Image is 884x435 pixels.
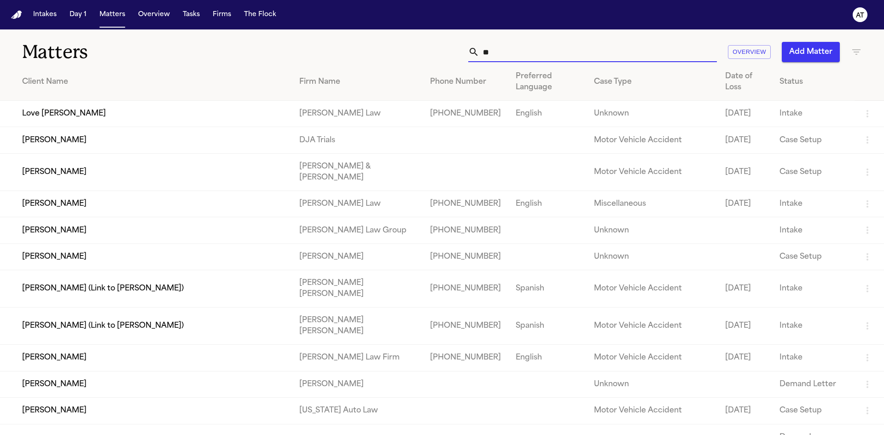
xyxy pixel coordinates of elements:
[587,398,718,424] td: Motor Vehicle Accident
[718,191,772,217] td: [DATE]
[772,345,855,371] td: Intake
[587,153,718,191] td: Motor Vehicle Accident
[587,217,718,244] td: Unknown
[292,217,423,244] td: [PERSON_NAME] Law Group
[772,191,855,217] td: Intake
[430,76,501,87] div: Phone Number
[772,153,855,191] td: Case Setup
[779,76,847,87] div: Status
[508,101,587,127] td: English
[292,371,423,397] td: [PERSON_NAME]
[772,307,855,345] td: Intake
[587,244,718,270] td: Unknown
[718,398,772,424] td: [DATE]
[718,270,772,307] td: [DATE]
[292,345,423,371] td: [PERSON_NAME] Law Firm
[66,6,90,23] button: Day 1
[516,71,579,93] div: Preferred Language
[772,398,855,424] td: Case Setup
[22,76,285,87] div: Client Name
[292,127,423,153] td: DJA Trials
[508,307,587,345] td: Spanish
[772,127,855,153] td: Case Setup
[292,191,423,217] td: [PERSON_NAME] Law
[11,11,22,19] img: Finch Logo
[772,270,855,307] td: Intake
[594,76,710,87] div: Case Type
[240,6,280,23] button: The Flock
[423,345,508,371] td: [PHONE_NUMBER]
[96,6,129,23] button: Matters
[292,153,423,191] td: [PERSON_NAME] & [PERSON_NAME]
[22,41,267,64] h1: Matters
[292,244,423,270] td: [PERSON_NAME]
[299,76,415,87] div: Firm Name
[292,398,423,424] td: [US_STATE] Auto Law
[292,101,423,127] td: [PERSON_NAME] Law
[587,307,718,345] td: Motor Vehicle Accident
[772,217,855,244] td: Intake
[423,217,508,244] td: [PHONE_NUMBER]
[423,270,508,307] td: [PHONE_NUMBER]
[292,307,423,345] td: [PERSON_NAME] [PERSON_NAME]
[587,270,718,307] td: Motor Vehicle Accident
[292,270,423,307] td: [PERSON_NAME] [PERSON_NAME]
[179,6,204,23] button: Tasks
[508,345,587,371] td: English
[587,191,718,217] td: Miscellaneous
[423,244,508,270] td: [PHONE_NUMBER]
[718,127,772,153] td: [DATE]
[134,6,174,23] button: Overview
[772,371,855,397] td: Demand Letter
[587,127,718,153] td: Motor Vehicle Accident
[587,345,718,371] td: Motor Vehicle Accident
[29,6,60,23] button: Intakes
[423,101,508,127] td: [PHONE_NUMBER]
[728,45,771,59] button: Overview
[718,307,772,345] td: [DATE]
[718,345,772,371] td: [DATE]
[209,6,235,23] button: Firms
[725,71,765,93] div: Date of Loss
[508,270,587,307] td: Spanish
[11,11,22,19] a: Home
[423,307,508,345] td: [PHONE_NUMBER]
[782,42,840,62] button: Add Matter
[587,101,718,127] td: Unknown
[508,191,587,217] td: English
[718,101,772,127] td: [DATE]
[718,153,772,191] td: [DATE]
[423,191,508,217] td: [PHONE_NUMBER]
[772,101,855,127] td: Intake
[587,371,718,397] td: Unknown
[772,244,855,270] td: Case Setup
